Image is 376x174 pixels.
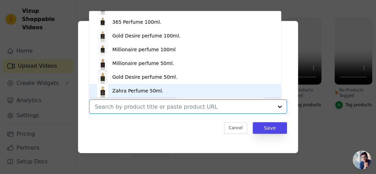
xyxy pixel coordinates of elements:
div: Millionaire perfume 50ml. [112,60,174,67]
button: Save [253,122,287,134]
div: Open chat [353,151,371,169]
input: Search by product title or paste product URL [95,104,273,110]
img: product thumbnail [96,15,110,29]
img: product thumbnail [96,84,110,98]
img: product thumbnail [96,70,110,84]
div: 365 Perfume 100ml. [112,19,162,25]
img: product thumbnail [96,29,110,43]
div: Gold Desire perfume 100ml. [112,32,180,39]
img: product thumbnail [96,56,110,70]
div: Millionaire perfume 100ml [112,46,176,53]
img: product thumbnail [96,43,110,56]
div: Zahra Perfume 50ml. [112,87,163,94]
div: Gold Desire perfume 50ml. [112,74,177,80]
button: Cancel [224,122,247,134]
